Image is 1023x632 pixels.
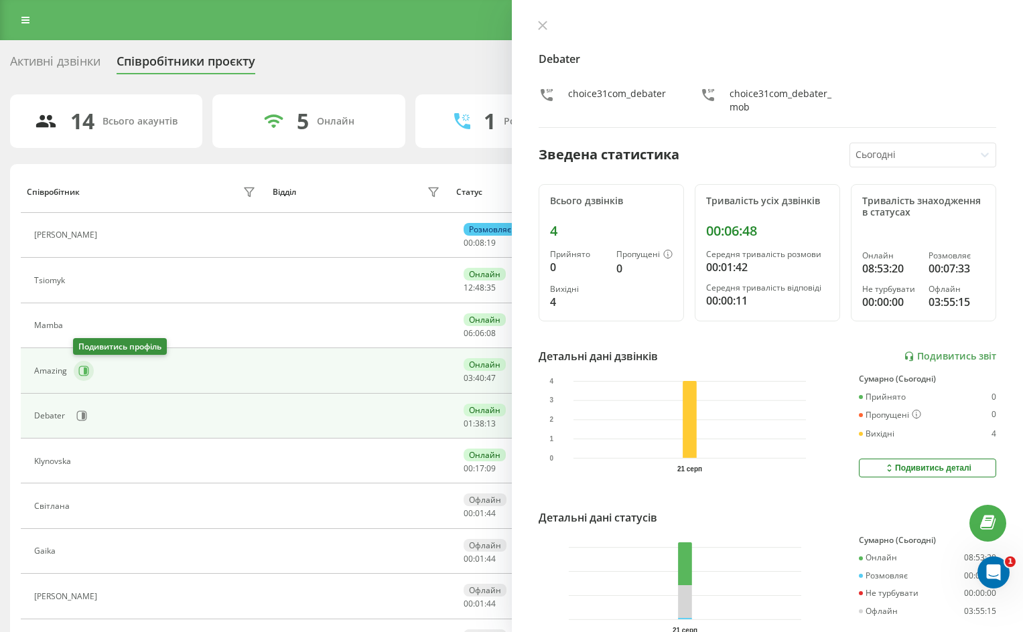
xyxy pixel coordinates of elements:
div: 00:06:48 [706,223,829,239]
div: Не турбувати [862,285,918,294]
span: 01 [475,507,484,519]
text: 21 серп [677,465,702,473]
div: Офлайн [464,584,506,597]
div: 0 [616,260,673,276]
button: Подивитись деталі [859,459,996,477]
div: Онлайн [862,251,918,260]
div: Klynovska [34,457,74,466]
div: : : [464,419,496,428]
a: Подивитись звіт [904,351,996,362]
text: 4 [549,378,553,385]
div: 00:00:11 [706,293,829,309]
div: Детальні дані дзвінків [539,348,658,364]
span: 08 [475,237,484,248]
div: Всього акаунтів [103,116,178,127]
span: 12 [464,282,473,293]
div: Mamba [34,321,66,330]
span: 13 [486,418,496,429]
div: 5 [297,108,309,134]
span: 40 [475,372,484,384]
div: Співробітники проєкту [117,54,255,75]
span: 47 [486,372,496,384]
div: 4 [550,223,673,239]
span: 44 [486,598,496,609]
div: Пропущені [859,410,921,420]
div: Gaika [34,546,59,556]
span: 01 [475,598,484,609]
span: 00 [464,463,473,474]
div: Зведена статистика [539,145,679,165]
div: Онлайн [464,449,506,461]
div: Не турбувати [859,588,918,598]
span: 00 [464,237,473,248]
text: 1 [549,435,553,443]
span: 00 [464,507,473,519]
div: Amazing [34,366,70,376]
div: : : [464,374,496,383]
div: Офлайн [929,285,985,294]
div: 0 [992,410,996,420]
div: Розмовляє [464,223,517,236]
h4: Debater [539,51,997,67]
span: 1 [1005,556,1016,567]
div: 00:07:33 [929,260,985,276]
span: 00 [464,598,473,609]
div: Розмовляють [504,116,569,127]
div: 03:55:15 [929,294,985,310]
div: Сумарно (Сьогодні) [859,374,996,384]
div: Статус [456,187,482,197]
div: Подивитись деталі [884,463,971,473]
div: Співробітник [27,187,80,197]
div: Всього дзвінків [550,195,673,207]
div: Детальні дані статусів [539,509,657,526]
div: 00:01:42 [706,259,829,275]
div: Онлайн [464,404,506,416]
div: Світлана [34,501,73,511]
div: Онлайн [464,268,506,281]
div: Онлайн [464,313,506,326]
div: 1 [484,108,496,134]
div: Офлайн [464,539,506,552]
div: Прийнято [859,392,906,402]
span: 19 [486,237,496,248]
span: 09 [486,463,496,474]
div: Розмовляє [929,251,985,260]
span: 01 [464,418,473,429]
div: : : [464,238,496,248]
div: : : [464,464,496,473]
span: 48 [475,282,484,293]
div: choice31com_debater [568,87,666,114]
div: Онлайн [859,553,897,562]
iframe: Intercom live chat [977,556,1010,588]
div: 0 [550,259,606,275]
div: 4 [992,429,996,439]
div: Середня тривалість відповіді [706,283,829,293]
div: [PERSON_NAME] [34,592,100,601]
div: choice31com_debater_mob [730,87,835,114]
div: Відділ [273,187,296,197]
div: Вихідні [550,285,606,294]
div: 08:53:20 [862,260,918,276]
div: Розмовляє [859,571,908,580]
div: : : [464,509,496,518]
div: Онлайн [464,358,506,371]
div: Вихідні [859,429,894,439]
div: 0 [992,392,996,402]
div: 03:55:15 [964,607,996,616]
span: 08 [486,327,496,339]
span: 17 [475,463,484,474]
span: 01 [475,553,484,564]
div: 00:00:00 [964,588,996,598]
div: Подивитись профіль [73,338,167,355]
div: 00:07:33 [964,571,996,580]
span: 44 [486,507,496,519]
span: 06 [464,327,473,339]
span: 35 [486,282,496,293]
text: 2 [549,416,553,424]
span: 44 [486,553,496,564]
div: Середня тривалість розмови [706,250,829,259]
div: Тривалість знаходження в статусах [862,195,985,218]
div: Tsiomyk [34,276,68,285]
div: 00:00:00 [862,294,918,310]
div: Онлайн [317,116,354,127]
